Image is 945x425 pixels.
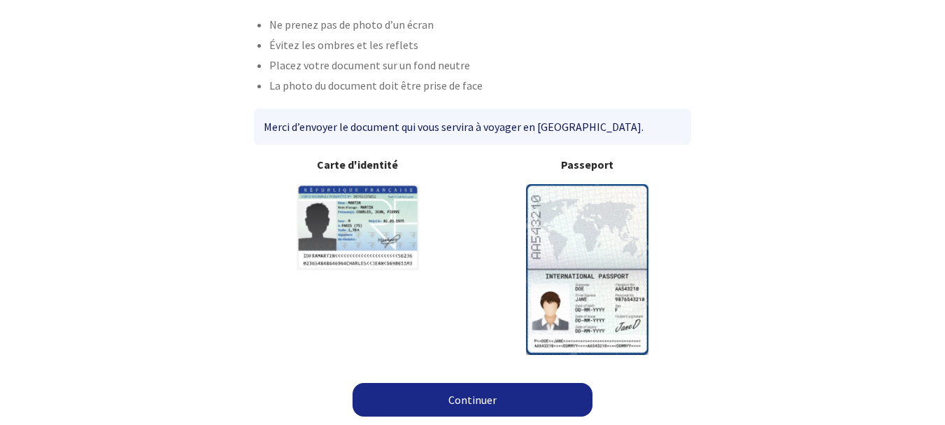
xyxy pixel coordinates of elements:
[297,184,419,270] img: illuCNI.svg
[269,16,692,36] li: Ne prenez pas de photo d’un écran
[269,57,692,77] li: Placez votre document sur un fond neutre
[526,184,648,354] img: illuPasseport.svg
[269,36,692,57] li: Évitez les ombres et les reflets
[353,383,592,417] a: Continuer
[254,109,691,145] div: Merci d’envoyer le document qui vous servira à voyager en [GEOGRAPHIC_DATA].
[254,156,462,173] b: Carte d'identité
[269,77,692,97] li: La photo du document doit être prise de face
[484,156,692,173] b: Passeport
